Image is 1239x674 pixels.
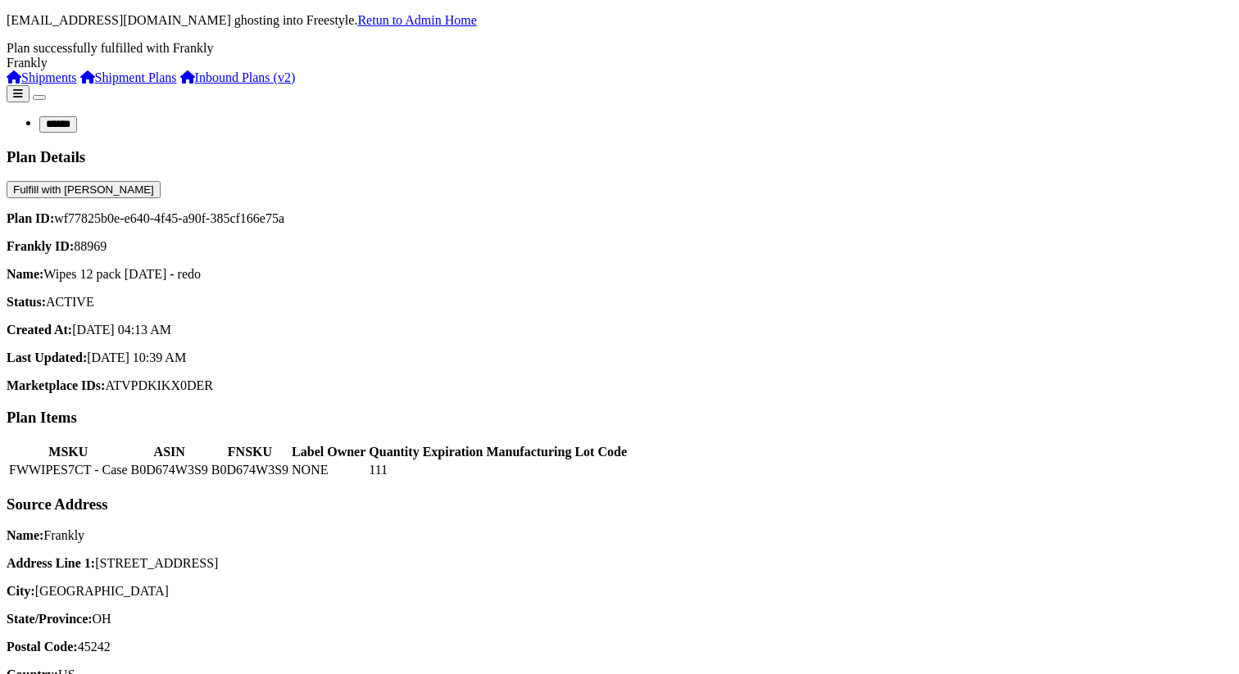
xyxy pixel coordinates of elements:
p: wf77825b0e-e640-4f45-a90f-385cf166e75a [7,211,1232,226]
th: FNSKU [211,444,289,460]
a: Shipment Plans [80,70,177,84]
p: Wipes 12 pack [DATE] - redo [7,267,1232,282]
h3: Plan Items [7,409,1232,427]
th: Label Owner [291,444,366,460]
strong: City: [7,584,35,598]
th: ASIN [130,444,209,460]
p: [EMAIL_ADDRESS][DOMAIN_NAME] ghosting into Freestyle. [7,13,1232,28]
a: Retun to Admin Home [357,13,476,27]
h3: Source Address [7,495,1232,513]
p: [DATE] 10:39 AM [7,351,1232,365]
button: Toggle navigation [33,95,46,100]
strong: Plan ID: [7,211,54,225]
strong: Name: [7,528,43,542]
strong: State/Province: [7,612,93,626]
p: 45242 [7,640,1232,654]
strong: Created At: [7,323,72,337]
a: Shipments [7,70,77,84]
div: Frankly [7,56,1232,70]
h3: Plan Details [7,148,1232,166]
p: ATVPDKIKX0DER [7,378,1232,393]
td: NONE [291,462,366,478]
td: FWWIPES7CT - Case [8,462,129,478]
td: 111 [368,462,420,478]
strong: Status: [7,295,46,309]
th: Manufacturing Lot Code [485,444,628,460]
p: [DATE] 04:13 AM [7,323,1232,337]
p: 88969 [7,239,1232,254]
p: [GEOGRAPHIC_DATA] [7,584,1232,599]
th: Quantity [368,444,420,460]
a: Inbound Plans (v2) [180,70,296,84]
strong: Last Updated: [7,351,87,364]
p: OH [7,612,1232,627]
strong: Name: [7,267,43,281]
strong: Postal Code: [7,640,78,654]
p: ACTIVE [7,295,1232,310]
td: B0D674W3S9 [211,462,289,478]
p: Frankly [7,528,1232,543]
strong: Address Line 1: [7,556,95,570]
strong: Frankly ID: [7,239,74,253]
p: [STREET_ADDRESS] [7,556,1232,571]
th: MSKU [8,444,129,460]
th: Expiration [422,444,484,460]
div: Plan successfully fulfilled with Frankly [7,41,1232,56]
td: B0D674W3S9 [130,462,209,478]
strong: Marketplace IDs: [7,378,105,392]
button: Fulfill with [PERSON_NAME] [7,181,161,198]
